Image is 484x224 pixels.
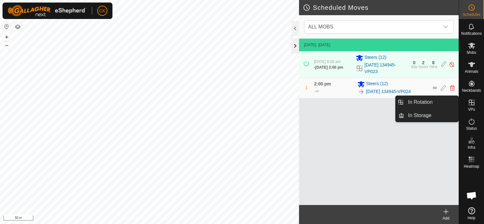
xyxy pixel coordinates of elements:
a: In Storage [404,109,458,122]
a: Open chat [462,186,481,205]
img: Turn off schedule move [449,61,455,68]
div: Add [433,215,459,221]
span: ALL MOBS [306,21,439,33]
span: ∞ [433,84,437,91]
div: dropdown trigger [439,21,452,33]
li: In Rotation [396,96,458,109]
span: Infra [468,146,475,149]
a: Help [459,205,484,222]
span: In Rotation [408,98,432,106]
div: 0 [413,60,416,65]
span: Heatmap [464,165,479,168]
button: + [3,33,10,41]
span: Animals [465,70,478,73]
span: Steers (12) [366,80,388,88]
div: - [314,65,343,70]
span: Schedules [462,13,480,16]
a: [DATE] 134945-VP024 [366,88,411,95]
img: Gallagher Logo [8,5,87,16]
span: 1 [305,85,308,90]
span: [DATE] 2:00 pm [315,65,343,70]
div: hours [418,65,428,69]
div: - [314,87,319,95]
span: Mobs [467,51,476,54]
div: day [411,65,417,69]
span: Status [466,127,477,130]
img: To [357,88,365,96]
span: Help [468,216,475,220]
button: – [3,41,10,49]
button: Reset Map [3,23,10,30]
a: [DATE] 134945-VP023 [365,62,407,75]
a: In Rotation [404,96,458,109]
span: VPs [468,108,475,111]
div: 8 [432,60,435,65]
span: [DATE] [304,43,316,47]
a: Contact Us [156,216,175,221]
span: ∞ [315,88,319,94]
span: ALL MOBS [308,24,333,29]
span: Notifications [461,32,482,35]
a: Privacy Policy [124,216,148,221]
span: CK [99,8,105,14]
h2: Scheduled Moves [303,4,459,11]
div: 2 [422,60,425,65]
span: In Storage [408,112,431,119]
li: In Storage [396,109,458,122]
span: Steers (12) [365,54,386,62]
span: [DATE] 6:00 am [314,59,341,64]
div: mins [429,65,437,69]
span: Neckbands [462,89,481,92]
button: Map Layers [14,23,22,31]
span: - [DATE] [316,43,330,47]
span: 2:00 pm [314,81,331,86]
